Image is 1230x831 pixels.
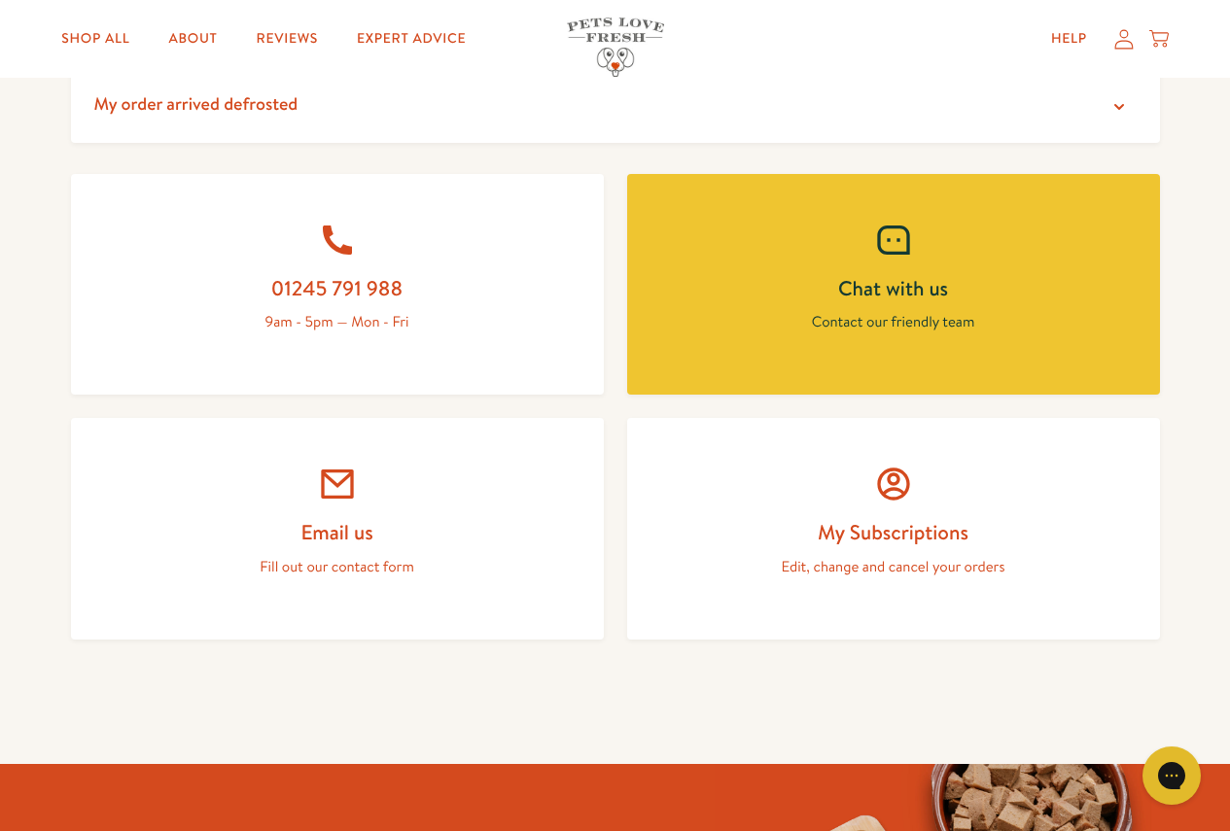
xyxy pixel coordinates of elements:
a: About [153,19,232,58]
h2: Email us [118,519,557,545]
a: Help [1036,19,1103,58]
summary: My order arrived defrosted [71,66,1160,143]
span: My order arrived defrosted [94,91,299,116]
p: 9am - 5pm — Mon - Fri [118,309,557,334]
a: My Subscriptions Edit, change and cancel your orders [627,418,1160,640]
iframe: Gorgias live chat messenger [1133,740,1211,812]
a: Reviews [241,19,334,58]
h2: Chat with us [674,275,1113,301]
p: Edit, change and cancel your orders [674,554,1113,579]
h2: 01245 791 988 [118,275,557,301]
a: Chat with us Contact our friendly team [627,174,1160,396]
p: Contact our friendly team [674,309,1113,334]
a: 01245 791 988 9am - 5pm — Mon - Fri [71,174,604,396]
a: Expert Advice [341,19,481,58]
p: Fill out our contact form [118,554,557,579]
a: Shop All [46,19,145,58]
h2: My Subscriptions [674,519,1113,545]
img: Pets Love Fresh [567,17,664,77]
a: Email us Fill out our contact form [71,418,604,640]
